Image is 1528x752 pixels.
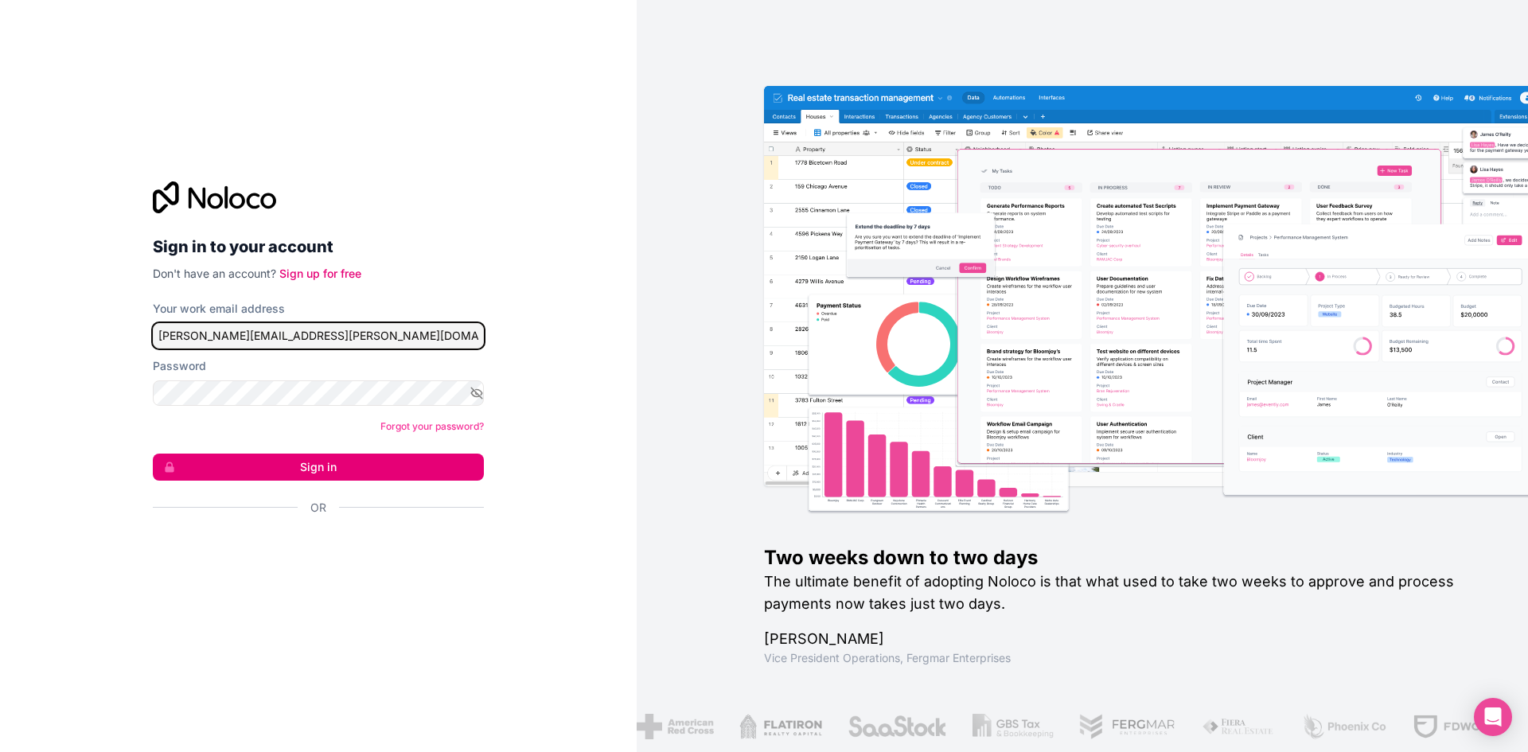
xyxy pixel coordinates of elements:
span: Don't have an account? [153,267,276,280]
img: /assets/phoenix-BREaitsQ.png [1296,714,1382,739]
a: Forgot your password? [380,420,484,432]
label: Your work email address [153,301,285,317]
img: /assets/fergmar-CudnrXN5.png [1074,714,1171,739]
img: /assets/saastock-C6Zbiodz.png [842,714,942,739]
button: Sign in [153,454,484,481]
img: /assets/american-red-cross-BAupjrZR.png [632,714,709,739]
h1: [PERSON_NAME] [764,628,1477,650]
span: Or [310,500,326,516]
div: Open Intercom Messenger [1474,698,1512,736]
img: /assets/fdworks-Bi04fVtw.png [1407,714,1500,739]
h1: Two weeks down to two days [764,545,1477,571]
input: Email address [153,323,484,349]
label: Password [153,358,206,374]
img: /assets/gbstax-C-GtDUiK.png [968,714,1049,739]
iframe: Sign in with Google Button [145,533,479,568]
img: /assets/flatiron-C8eUkumj.png [735,714,817,739]
h2: The ultimate benefit of adopting Noloco is that what used to take two weeks to approve and proces... [764,571,1477,615]
input: Password [153,380,484,406]
h2: Sign in to your account [153,232,484,261]
h1: Vice President Operations , Fergmar Enterprises [764,650,1477,666]
img: /assets/fiera-fwj2N5v4.png [1196,714,1271,739]
a: Sign up for free [279,267,361,280]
